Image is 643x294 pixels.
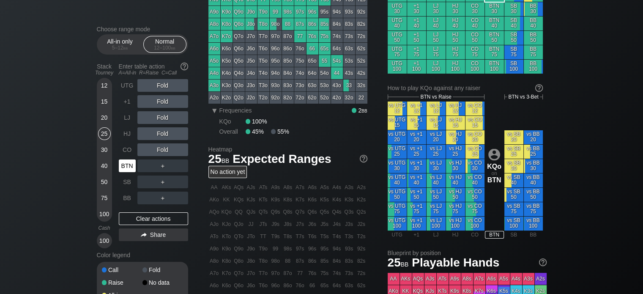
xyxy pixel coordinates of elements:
div: J5o [245,55,257,67]
div: 97o [270,30,282,42]
div: 44 [331,67,343,79]
div: 55 [319,55,331,67]
div: A8s [282,181,294,193]
div: KTs [257,194,269,206]
span: Frequencies [219,107,252,114]
div: UTG 30 [388,2,407,16]
div: CO 30 [465,2,484,16]
div: vs BB 25 [524,145,543,159]
div: 5 – 12 [102,45,138,51]
div: 64o [306,67,318,79]
div: Overall [219,128,246,135]
div: 100 [98,208,111,220]
div: SB 30 [504,2,523,16]
div: A9o [208,6,220,18]
div: A6s [306,181,318,193]
div: vs SB 40 [504,173,523,187]
div: K7o [221,30,233,42]
div: A7o [208,30,220,42]
div: vs UTG 50 [388,188,407,202]
div: Fold [137,127,188,140]
div: AA [208,181,220,193]
div: K9s [270,194,282,206]
div: vs UTG 12 [388,102,407,115]
div: 62s [356,43,367,55]
div: +1 50 [407,31,426,45]
div: vs LJ 20 [427,130,446,144]
div: LJ 40 [427,16,446,30]
div: LJ 100 [427,60,446,74]
div: K5s [319,194,331,206]
div: How to play KQo against any raiser [388,85,543,91]
span: BTN vs 3-Bet [508,94,538,100]
div: Fold [137,95,188,108]
div: SB 75 [504,45,523,59]
div: A7s [294,181,306,193]
div: T4o [257,67,269,79]
div: ATs [257,181,269,193]
div: LJ 50 [427,31,446,45]
div: vs LJ 75 [427,202,446,216]
div: Q5s [319,206,331,218]
div: 22 [356,92,367,104]
div: AQo [208,206,220,218]
div: 42o [331,92,343,104]
div: vs LJ 50 [427,188,446,202]
div: vs HJ 40 [446,173,465,187]
div: K8s [282,194,294,206]
div: 93o [270,80,282,91]
div: vs HJ 20 [446,130,465,144]
div: 63s [343,43,355,55]
div: Fold [137,143,188,156]
div: 96o [270,43,282,55]
img: help.32db89a4.svg [180,62,189,71]
div: BTN 75 [485,45,504,59]
div: vs UTG 40 [388,173,407,187]
div: vs BB 40 [524,173,543,187]
div: T6o [257,43,269,55]
div: vs CO 40 [465,173,484,187]
div: 53o [319,80,331,91]
div: K9o [221,6,233,18]
div: 82o [282,92,294,104]
div: K3o [221,80,233,91]
div: KQs [233,194,245,206]
div: 74s [331,30,343,42]
div: Q9o [233,6,245,18]
div: CO 75 [465,45,484,59]
div: 95s [319,6,331,18]
div: HJ 30 [446,2,465,16]
div: 50 [98,176,111,188]
div: AKo [208,194,220,206]
div: 33 [343,80,355,91]
div: BB 40 [524,16,543,30]
div: 87o [282,30,294,42]
div: A6o [208,43,220,55]
div: vs LJ 40 [427,173,446,187]
div: K2s [356,194,367,206]
div: vs UTG 15 [388,116,407,130]
div: KJs [245,194,257,206]
div: vs BB 50 [524,188,543,202]
span: bb [123,45,128,51]
div: vs HJ 50 [446,188,465,202]
div: LJ [119,111,136,124]
div: HJ [119,127,136,140]
div: 94o [270,67,282,79]
div: Q5o [233,55,245,67]
div: 86o [282,43,294,55]
div: vs BB 30 [524,159,543,173]
div: J2o [245,92,257,104]
div: A3o [208,80,220,91]
div: vs BB 75 [524,202,543,216]
div: 75 [98,192,111,204]
div: vs +1 30 [407,159,426,173]
div: vs BB 20 [524,130,543,144]
div: K3s [343,194,355,206]
div: CO 40 [465,16,484,30]
div: A3s [343,181,355,193]
div: vs UTG 20 [388,130,407,144]
div: vs SB 30 [504,159,523,173]
div: CO 50 [465,31,484,45]
div: K6o [221,43,233,55]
